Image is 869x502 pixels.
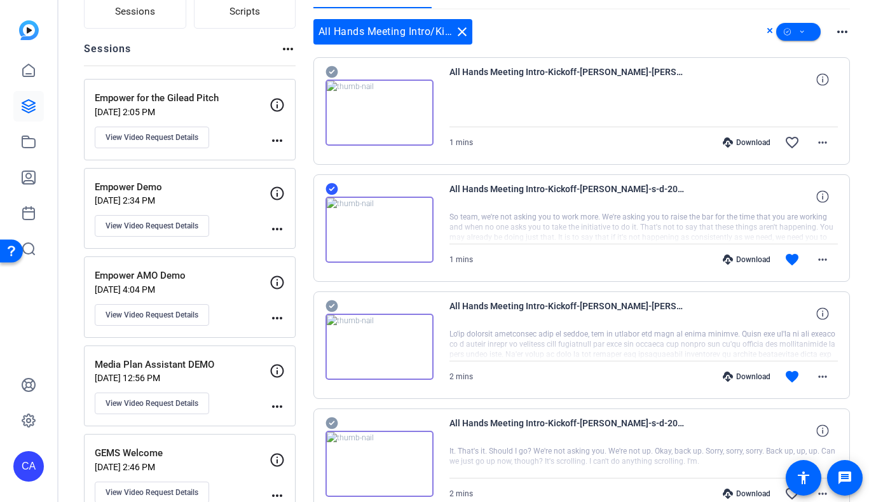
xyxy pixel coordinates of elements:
[106,221,198,231] span: View Video Request Details
[835,24,850,39] mat-icon: more_horiz
[815,252,830,267] mat-icon: more_horiz
[325,431,434,497] img: thumb-nail
[815,369,830,384] mat-icon: more_horiz
[449,181,685,212] span: All Hands Meeting Intro-Kickoff-[PERSON_NAME]-s-d-2025-09-12-13-44-50-632-0
[784,135,800,150] mat-icon: favorite_border
[95,393,209,414] button: View Video Request Details
[95,373,270,383] p: [DATE] 12:56 PM
[280,41,296,57] mat-icon: more_horiz
[784,369,800,384] mat-icon: favorite
[95,107,270,117] p: [DATE] 2:05 PM
[837,470,852,485] mat-icon: message
[95,91,270,106] p: Empower for the Gilead Pitch
[270,221,285,237] mat-icon: more_horiz
[449,372,473,381] span: 2 mins
[449,489,473,498] span: 2 mins
[106,487,198,498] span: View Video Request Details
[325,197,434,263] img: thumb-nail
[716,137,777,148] div: Download
[229,4,260,19] span: Scripts
[84,41,132,66] h2: Sessions
[455,24,470,39] mat-icon: close
[313,19,472,45] div: All Hands Meeting Intro/Kickoff
[106,398,198,408] span: View Video Request Details
[784,252,800,267] mat-icon: favorite
[449,415,685,446] span: All Hands Meeting Intro-Kickoff-[PERSON_NAME]-s-d-2025-09-12-13-42-07-998-0
[716,489,777,499] div: Download
[95,358,270,372] p: Media Plan Assistant DEMO
[95,215,209,237] button: View Video Request Details
[716,254,777,265] div: Download
[95,127,209,148] button: View Video Request Details
[270,399,285,414] mat-icon: more_horiz
[815,135,830,150] mat-icon: more_horiz
[449,138,473,147] span: 1 mins
[95,462,270,472] p: [DATE] 2:46 PM
[270,133,285,148] mat-icon: more_horiz
[449,64,685,95] span: All Hands Meeting Intro-Kickoff-[PERSON_NAME]-[PERSON_NAME]-2025-09-12-13-44-50-632-1
[815,486,830,501] mat-icon: more_horiz
[106,132,198,143] span: View Video Request Details
[106,310,198,320] span: View Video Request Details
[784,486,800,501] mat-icon: favorite_border
[796,470,811,485] mat-icon: accessibility
[13,451,44,482] div: CA
[449,298,685,329] span: All Hands Meeting Intro-Kickoff-[PERSON_NAME]-[PERSON_NAME]-2025-09-12-13-42-07-998-1
[19,20,39,40] img: blue-gradient.svg
[95,180,270,195] p: Empower Demo
[716,372,777,382] div: Download
[325,314,434,380] img: thumb-nail
[270,310,285,326] mat-icon: more_horiz
[115,4,155,19] span: Sessions
[95,304,209,326] button: View Video Request Details
[95,195,270,206] p: [DATE] 2:34 PM
[95,446,270,461] p: GEMS Welcome
[325,80,434,146] img: thumb-nail
[95,268,270,283] p: Empower AMO Demo
[449,255,473,264] span: 1 mins
[95,284,270,295] p: [DATE] 4:04 PM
